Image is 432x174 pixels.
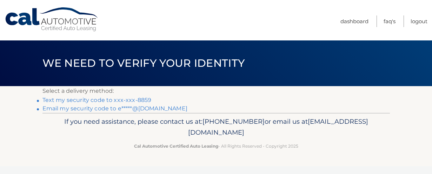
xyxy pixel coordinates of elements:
a: Email my security code to e*****@[DOMAIN_NAME] [42,105,187,112]
span: [PHONE_NUMBER] [202,117,265,125]
a: Logout [411,15,427,27]
strong: Cal Automotive Certified Auto Leasing [134,143,218,149]
p: If you need assistance, please contact us at: or email us at [47,116,385,138]
a: Dashboard [340,15,368,27]
a: Cal Automotive [5,7,99,32]
p: - All Rights Reserved - Copyright 2025 [47,142,385,150]
span: We need to verify your identity [42,57,245,70]
p: Select a delivery method: [42,86,390,96]
a: FAQ's [384,15,396,27]
a: Text my security code to xxx-xxx-8859 [42,97,152,103]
